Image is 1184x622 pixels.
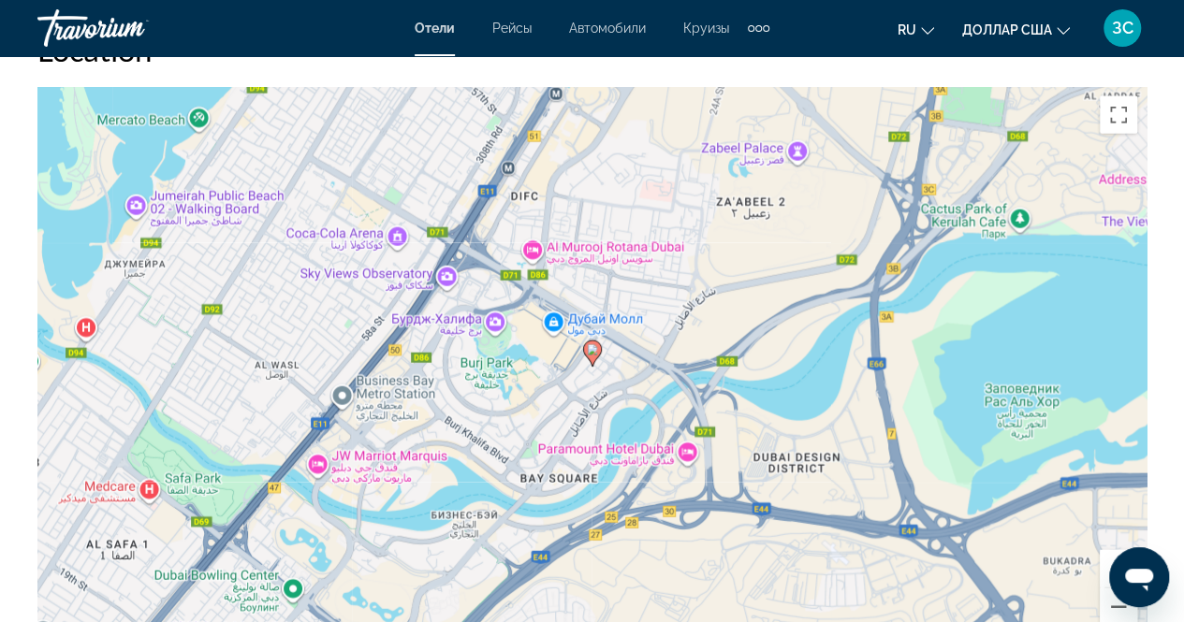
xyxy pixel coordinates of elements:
font: доллар США [962,22,1052,37]
a: Травориум [37,4,225,52]
a: Рейсы [492,21,532,36]
button: Изменить язык [898,16,934,43]
button: Включить полноэкранный режим [1100,96,1137,134]
a: Автомобили [569,21,646,36]
font: ЗС [1112,18,1133,37]
a: Отели [415,21,455,36]
font: ru [898,22,916,37]
button: Дополнительные элементы навигации [748,13,769,43]
iframe: Кнопка запуска окна обмена сообщениями [1109,547,1169,607]
button: Меню пользователя [1098,8,1147,48]
a: Круизы [683,21,729,36]
button: Увеличить [1100,550,1137,587]
button: Изменить валюту [962,16,1070,43]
